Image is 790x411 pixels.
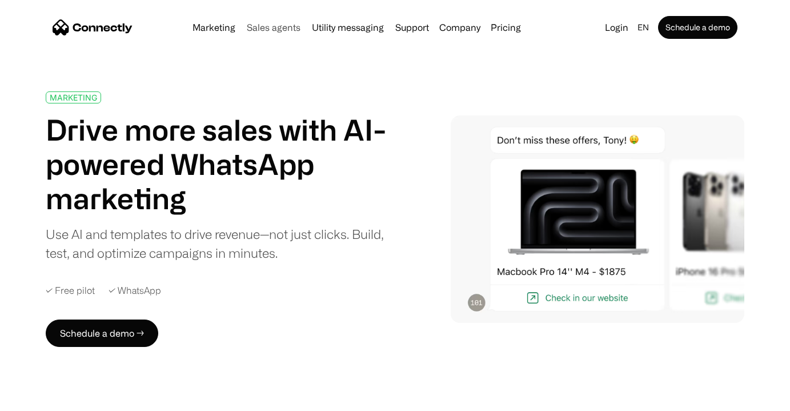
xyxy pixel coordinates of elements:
h1: Drive more sales with AI-powered WhatsApp marketing [46,113,391,216]
a: Login [600,19,633,35]
a: home [53,19,133,36]
a: Utility messaging [307,23,388,32]
div: ✓ WhatsApp [109,285,161,296]
a: Schedule a demo → [46,320,158,347]
a: Support [391,23,434,32]
div: Company [436,19,484,35]
div: ✓ Free pilot [46,285,95,296]
div: MARKETING [50,93,97,102]
ul: Language list [23,391,69,407]
a: Pricing [486,23,526,32]
a: Schedule a demo [658,16,737,39]
a: Marketing [188,23,240,32]
div: en [637,19,649,35]
div: en [633,19,656,35]
aside: Language selected: English [11,390,69,407]
div: Use AI and templates to drive revenue—not just clicks. Build, test, and optimize campaigns in min... [46,225,391,262]
div: Company [439,19,480,35]
a: Sales agents [242,23,305,32]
